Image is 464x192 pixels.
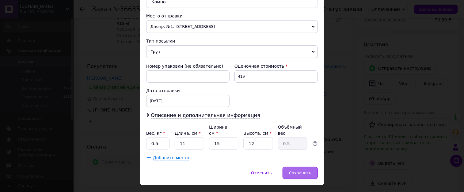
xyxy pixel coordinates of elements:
label: Ширина, см [209,125,229,136]
span: Сохранить [289,171,311,175]
div: Оценочная стоимость [234,63,318,69]
span: Добавить место [153,155,189,160]
div: Дата отправки [146,88,230,94]
label: Высота, см [243,131,272,136]
div: Номер упаковки (не обязательно) [146,63,230,69]
span: Отменить [251,171,272,175]
span: Тип посылки [146,39,175,43]
span: Описание и дополнительная информация [151,112,260,119]
span: Груз [146,45,318,58]
label: Длина, см [175,131,201,136]
label: Вес, кг [146,131,165,136]
div: Объёмный вес [278,124,307,136]
span: Место отправки [146,13,183,18]
span: Днепр: №1: [STREET_ADDRESS] [146,20,318,33]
